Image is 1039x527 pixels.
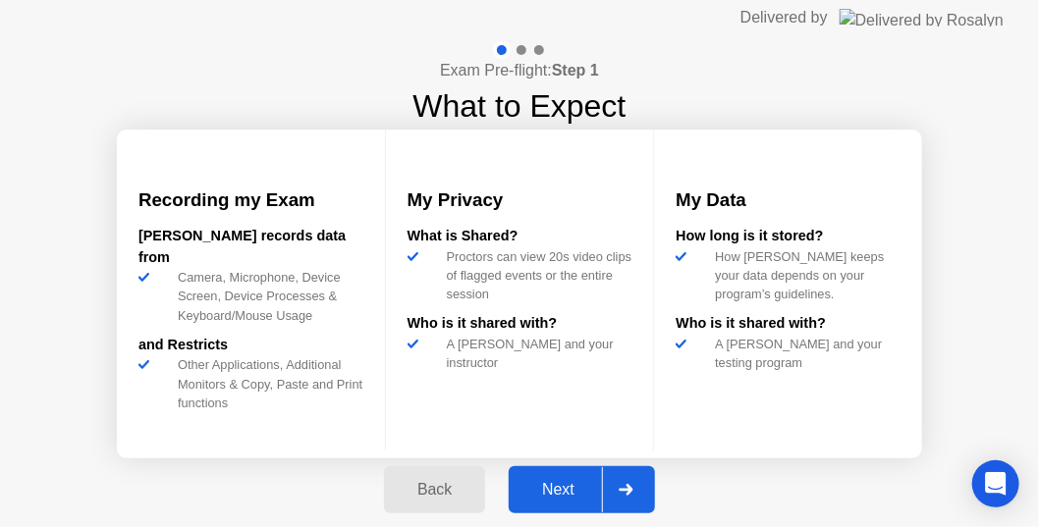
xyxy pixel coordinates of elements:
[440,59,599,82] h4: Exam Pre-flight:
[707,247,901,304] div: How [PERSON_NAME] keeps your data depends on your program’s guidelines.
[170,355,363,412] div: Other Applications, Additional Monitors & Copy, Paste and Print functions
[515,481,602,499] div: Next
[408,226,632,247] div: What is Shared?
[509,466,655,513] button: Next
[972,460,1019,507] div: Open Intercom Messenger
[552,62,599,79] b: Step 1
[408,186,632,214] h3: My Privacy
[384,466,485,513] button: Back
[413,82,627,130] h1: What to Expect
[707,335,901,372] div: A [PERSON_NAME] and your testing program
[840,9,1004,26] img: Delivered by Rosalyn
[138,186,363,214] h3: Recording my Exam
[390,481,479,499] div: Back
[740,6,828,29] div: Delivered by
[138,335,363,356] div: and Restricts
[676,313,901,335] div: Who is it shared with?
[138,226,363,268] div: [PERSON_NAME] records data from
[439,335,632,372] div: A [PERSON_NAME] and your instructor
[408,313,632,335] div: Who is it shared with?
[170,268,363,325] div: Camera, Microphone, Device Screen, Device Processes & Keyboard/Mouse Usage
[676,226,901,247] div: How long is it stored?
[676,186,901,214] h3: My Data
[439,247,632,304] div: Proctors can view 20s video clips of flagged events or the entire session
